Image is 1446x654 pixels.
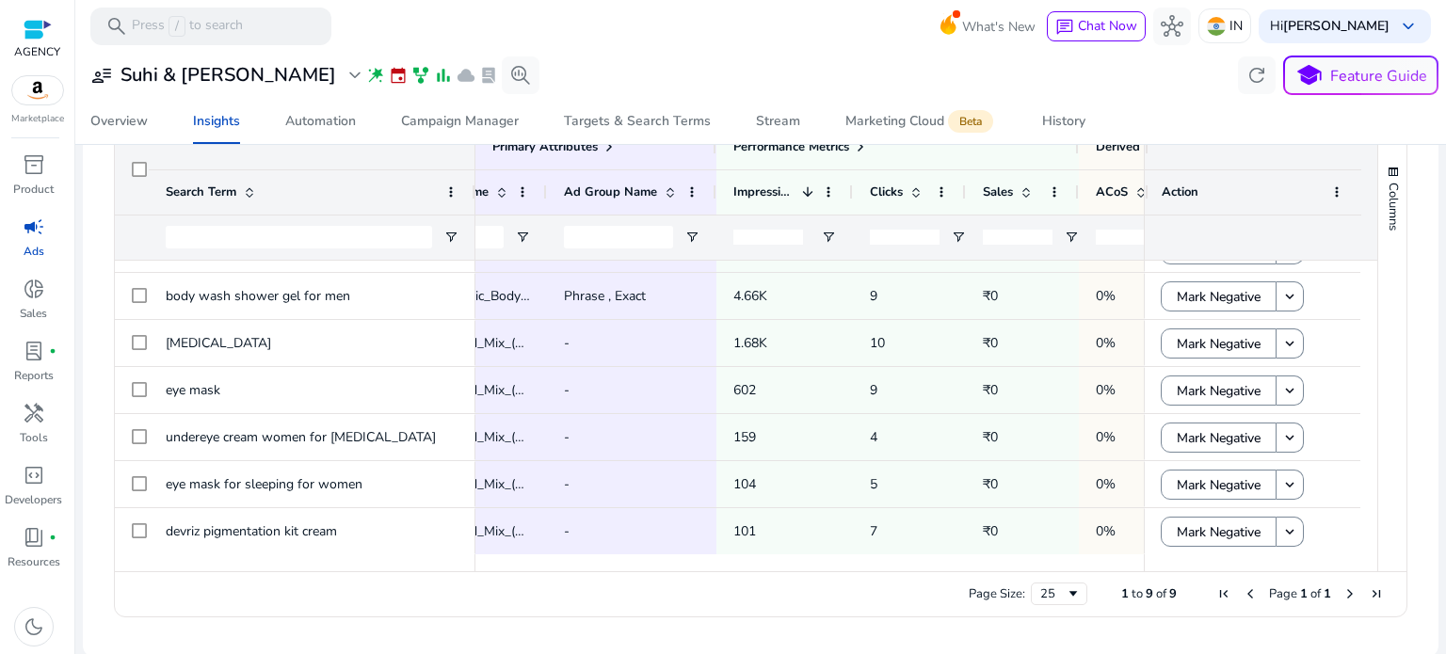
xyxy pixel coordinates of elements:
[443,230,458,245] button: Open Filter Menu
[23,402,45,424] span: handyman
[684,230,699,245] button: Open Filter Menu
[1207,17,1226,36] img: in.svg
[870,287,877,305] span: 9
[733,138,849,155] span: Performance Metrics
[821,230,836,245] button: Open Filter Menu
[434,66,453,85] span: bar_chart
[389,66,408,85] span: event
[166,334,271,352] span: [MEDICAL_DATA]
[870,475,877,493] span: 5
[1300,585,1308,602] span: 1
[1281,429,1298,446] mat-icon: keyboard_arrow_down
[1146,585,1153,602] span: 9
[411,66,430,85] span: family_history
[1245,64,1268,87] span: refresh
[1161,375,1277,406] button: Mark Negative
[983,465,1062,503] p: ₹0
[969,585,1025,602] div: Page Size:
[1238,56,1276,94] button: refresh
[14,43,60,60] p: AGENCY
[502,56,539,94] button: search_insights
[14,367,54,384] p: Reports
[285,115,356,128] div: Automation
[90,115,148,128] div: Overview
[1161,423,1277,453] button: Mark Negative
[983,512,1062,550] p: ₹0
[23,153,45,176] span: inventory_2
[1177,419,1261,457] span: Mark Negative
[1216,586,1231,601] div: First Page
[1177,513,1261,551] span: Mark Negative
[1342,586,1358,601] div: Next Page
[1295,62,1323,89] span: school
[492,138,598,155] span: Primary Attributes
[1161,517,1277,547] button: Mark Negative
[166,522,337,540] span: devriz pigmentation kit cream
[983,418,1062,456] p: ₹0
[1047,11,1146,41] button: chatChat Now
[20,429,48,446] p: Tools
[344,64,366,87] span: expand_more
[1153,8,1191,45] button: hub
[1096,277,1180,315] p: 0%
[1243,586,1258,601] div: Previous Page
[983,183,1013,200] span: Sales
[90,64,113,87] span: user_attributes
[169,16,185,37] span: /
[49,347,56,355] span: fiber_manual_record
[132,16,243,37] p: Press to search
[983,371,1062,409] p: ₹0
[962,10,1036,43] span: What's New
[11,112,64,126] p: Marketplace
[1269,585,1297,602] span: Page
[983,277,1062,315] p: ₹0
[1281,335,1298,352] mat-icon: keyboard_arrow_down
[479,66,498,85] span: lab_profile
[394,287,612,305] span: DB_SP_Generic_Body Cleanser_(KW)
[948,110,993,133] span: Beta
[1229,9,1243,42] p: IN
[1132,585,1143,602] span: to
[401,115,519,128] div: Campaign Manager
[564,334,570,352] span: -
[23,340,45,362] span: lab_profile
[1031,582,1087,605] div: Page Size
[193,115,240,128] div: Insights
[20,305,47,322] p: Sales
[1177,466,1261,504] span: Mark Negative
[23,278,45,300] span: donut_small
[564,183,657,200] span: Ad Group Name
[1281,476,1298,493] mat-icon: keyboard_arrow_down
[1162,183,1198,200] span: Action
[8,553,60,570] p: Resources
[1283,17,1390,35] b: [PERSON_NAME]
[1096,465,1180,503] p: 0%
[23,215,45,238] span: campaign
[845,114,997,129] div: Marketing Cloud
[1064,230,1079,245] button: Open Filter Menu
[23,526,45,549] span: book_4
[12,76,63,104] img: amazon.svg
[1156,585,1166,602] span: of
[166,183,236,200] span: Search Term
[105,15,128,38] span: search
[1281,288,1298,305] mat-icon: keyboard_arrow_down
[1177,325,1261,363] span: Mark Negative
[1397,15,1420,38] span: keyboard_arrow_down
[120,64,336,87] h3: Suhi & [PERSON_NAME]
[564,475,570,493] span: -
[1096,138,1184,155] span: Derived Metrics
[564,115,711,128] div: Targets & Search Terms
[1281,523,1298,540] mat-icon: keyboard_arrow_down
[1161,15,1183,38] span: hub
[1177,372,1261,410] span: Mark Negative
[870,381,877,399] span: 9
[756,115,800,128] div: Stream
[733,324,836,362] p: 1.68K
[1270,20,1390,33] p: Hi
[23,615,45,638] span: dark_mode
[1096,371,1180,409] p: 0%
[1169,585,1177,602] span: 9
[870,428,877,446] span: 4
[564,381,570,399] span: -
